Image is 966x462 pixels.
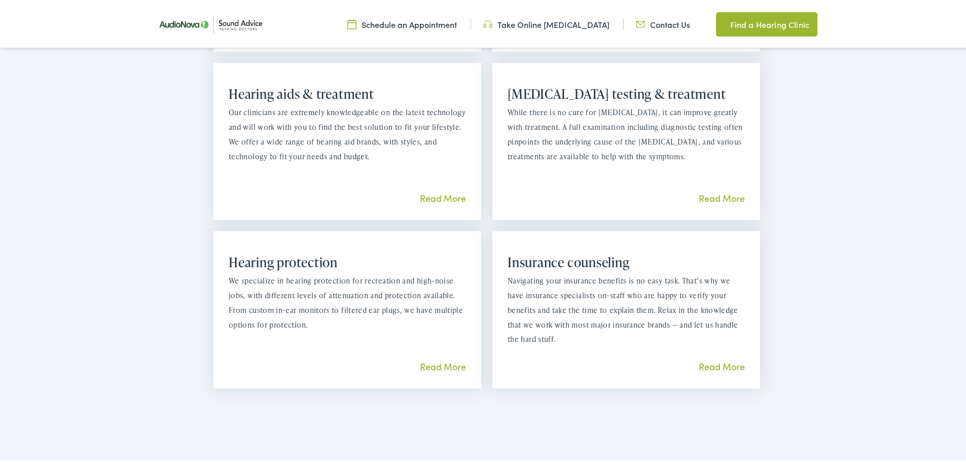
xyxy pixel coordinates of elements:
a: Read More [420,358,466,371]
a: Read More [699,190,745,202]
a: Contact Us [636,17,690,28]
img: Calendar icon in a unique green color, symbolizing scheduling or date-related features. [347,17,356,28]
p: Our clinicians are extremely knowledgeable on the latest technology and will work with you to fin... [229,103,466,162]
h2: Insurance counseling [508,253,745,268]
h2: Hearing aids & treatment [229,84,466,100]
a: Find a Hearing Clinic [716,10,817,34]
img: Headphone icon in a unique green color, suggesting audio-related services or features. [483,17,492,28]
a: Read More [420,190,466,202]
a: Schedule an Appointment [347,17,457,28]
p: We specialize in hearing protection for recreation and high-noise jobs, with different levels of ... [229,272,466,330]
img: Map pin icon in a unique green color, indicating location-related features or services. [716,16,725,28]
h2: [MEDICAL_DATA] testing & treatment [508,84,745,100]
a: Read More [699,358,745,371]
p: While there is no cure for [MEDICAL_DATA], it can improve greatly with treatment. A full examinat... [508,103,745,162]
a: Take Online [MEDICAL_DATA] [483,17,610,28]
p: Navigating your insurance benefits is no easy task. That’s why we have insurance specialists on-s... [508,272,745,345]
h2: Hearing protection [229,253,466,268]
img: Icon representing mail communication in a unique green color, indicative of contact or communicat... [636,17,645,28]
